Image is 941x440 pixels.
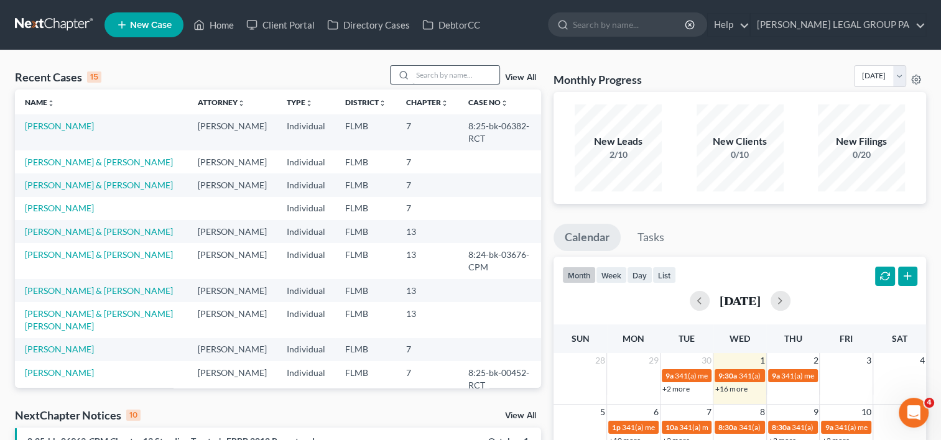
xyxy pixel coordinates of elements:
[554,72,642,87] h3: Monthly Progress
[25,98,55,107] a: Nameunfold_more
[335,361,396,396] td: FLMB
[720,294,761,307] h2: [DATE]
[335,220,396,243] td: FLMB
[396,197,458,220] td: 7
[287,98,313,107] a: Typeunfold_more
[188,279,277,302] td: [PERSON_NAME]
[697,134,784,149] div: New Clients
[188,338,277,361] td: [PERSON_NAME]
[277,150,335,173] td: Individual
[812,353,819,368] span: 2
[25,226,173,237] a: [PERSON_NAME] & [PERSON_NAME]
[335,114,396,150] td: FLMB
[277,114,335,150] td: Individual
[379,99,386,107] i: unfold_more
[25,367,94,378] a: [PERSON_NAME]
[573,13,687,36] input: Search by name...
[335,150,396,173] td: FLMB
[188,220,277,243] td: [PERSON_NAME]
[396,243,458,278] td: 13
[612,423,621,432] span: 1p
[396,114,458,150] td: 7
[924,398,934,408] span: 4
[277,197,335,220] td: Individual
[715,384,747,393] a: +16 more
[730,333,750,344] span: Wed
[188,243,277,278] td: [PERSON_NAME]
[25,285,173,296] a: [PERSON_NAME] & [PERSON_NAME]
[188,361,277,396] td: [PERSON_NAME]
[812,405,819,419] span: 9
[772,371,780,380] span: 9a
[468,98,508,107] a: Case Nounfold_more
[335,173,396,196] td: FLMB
[759,353,766,368] span: 1
[652,405,660,419] span: 6
[345,98,386,107] a: Districtunfold_more
[700,353,713,368] span: 30
[25,121,94,131] a: [PERSON_NAME]
[919,353,926,368] span: 4
[679,333,695,344] span: Tue
[759,405,766,419] span: 8
[708,14,749,36] a: Help
[396,361,458,396] td: 7
[25,157,173,167] a: [PERSON_NAME] & [PERSON_NAME]
[277,338,335,361] td: Individual
[505,73,536,82] a: View All
[406,98,448,107] a: Chapterunfold_more
[277,361,335,396] td: Individual
[25,180,173,190] a: [PERSON_NAME] & [PERSON_NAME]
[599,405,606,419] span: 5
[188,302,277,337] td: [PERSON_NAME]
[277,302,335,337] td: Individual
[396,338,458,361] td: 7
[818,134,905,149] div: New Filings
[665,423,678,432] span: 10a
[15,70,101,85] div: Recent Cases
[47,99,55,107] i: unfold_more
[662,384,690,393] a: +2 more
[575,134,662,149] div: New Leads
[277,173,335,196] td: Individual
[554,224,621,251] a: Calendar
[738,371,858,380] span: 341(a) meeting for [PERSON_NAME]
[679,423,799,432] span: 341(a) meeting for [PERSON_NAME]
[627,267,652,283] button: day
[335,279,396,302] td: FLMB
[652,267,676,283] button: list
[396,150,458,173] td: 7
[335,338,396,361] td: FLMB
[718,371,737,380] span: 9:30a
[441,99,448,107] i: unfold_more
[305,99,313,107] i: unfold_more
[188,173,277,196] td: [PERSON_NAME]
[665,371,674,380] span: 9a
[705,405,713,419] span: 7
[697,149,784,161] div: 0/10
[772,423,790,432] span: 8:30a
[130,21,172,30] span: New Case
[596,267,627,283] button: week
[647,353,660,368] span: 29
[188,114,277,150] td: [PERSON_NAME]
[575,149,662,161] div: 2/10
[277,220,335,243] td: Individual
[718,423,737,432] span: 8:30a
[396,302,458,337] td: 13
[622,423,742,432] span: 341(a) meeting for [PERSON_NAME]
[818,149,905,161] div: 0/20
[25,308,173,331] a: [PERSON_NAME] & [PERSON_NAME] [PERSON_NAME]
[623,333,644,344] span: Mon
[825,423,833,432] span: 9a
[396,279,458,302] td: 13
[865,353,873,368] span: 3
[458,243,541,278] td: 8:24-bk-03676-CPM
[335,302,396,337] td: FLMB
[784,333,802,344] span: Thu
[87,71,101,83] div: 15
[277,279,335,302] td: Individual
[458,114,541,150] td: 8:25-bk-06382-RCT
[458,361,541,396] td: 8:25-bk-00452-RCT
[594,353,606,368] span: 28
